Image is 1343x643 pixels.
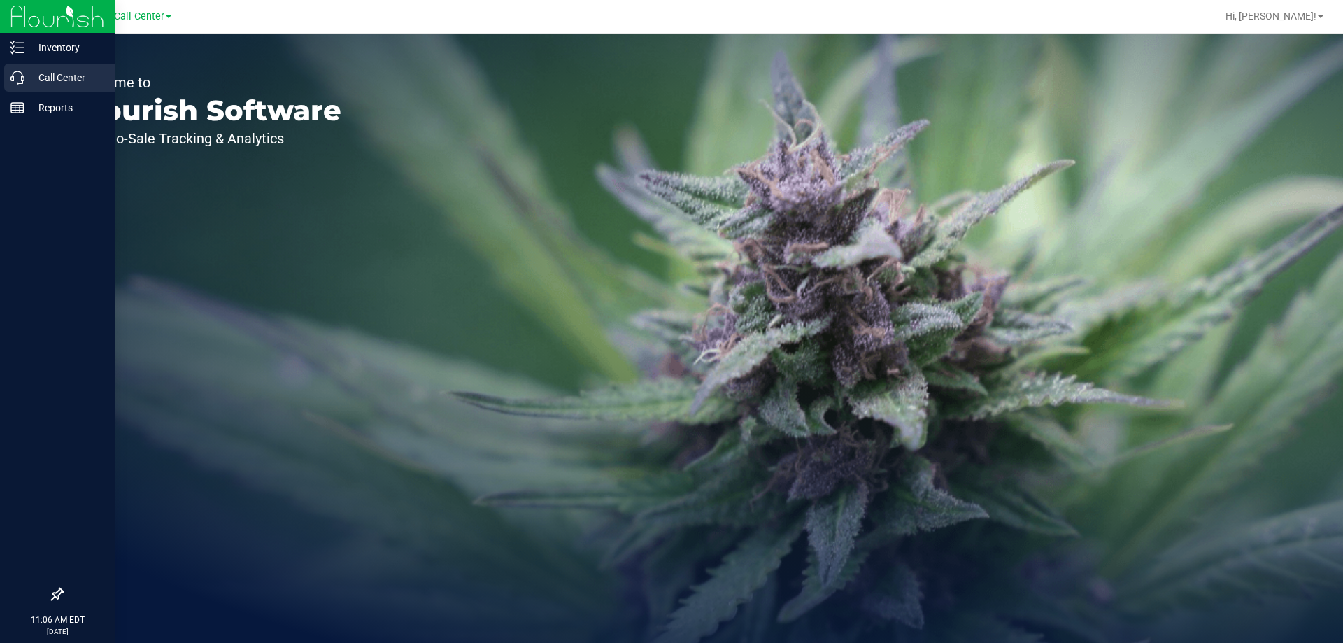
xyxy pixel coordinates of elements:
inline-svg: Inventory [10,41,24,55]
p: Reports [24,99,108,116]
span: Hi, [PERSON_NAME]! [1225,10,1316,22]
p: Inventory [24,39,108,56]
inline-svg: Call Center [10,71,24,85]
p: 11:06 AM EDT [6,614,108,626]
p: Call Center [24,69,108,86]
p: Seed-to-Sale Tracking & Analytics [76,132,341,146]
inline-svg: Reports [10,101,24,115]
p: [DATE] [6,626,108,637]
span: Call Center [114,10,164,22]
p: Flourish Software [76,97,341,125]
p: Welcome to [76,76,341,90]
